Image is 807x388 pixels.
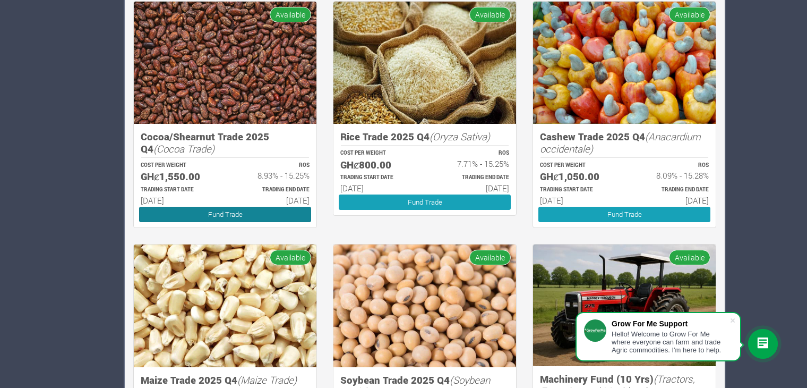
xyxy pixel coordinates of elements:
[134,244,316,367] img: growforme image
[333,2,516,124] img: growforme image
[235,171,310,180] h6: 8.93% - 15.25%
[634,186,709,194] p: Estimated Trading End Date
[469,7,511,22] span: Available
[153,142,214,155] i: (Cocoa Trade)
[141,162,216,170] p: COST PER WEIGHT
[612,330,729,354] div: Hello! Welcome to Grow For Me where everyone can farm and trade Agric commodities. I'm here to help.
[434,174,509,182] p: Estimated Trading End Date
[141,196,216,205] h6: [DATE]
[434,149,509,157] p: ROS
[333,244,516,367] img: growforme image
[237,373,297,386] i: (Maize Trade)
[540,130,701,155] i: (Anacardium occidentale)
[235,186,310,194] p: Estimated Trading End Date
[235,196,310,205] h6: [DATE]
[612,319,729,328] div: Grow For Me Support
[340,183,415,193] h6: [DATE]
[235,162,310,170] p: ROS
[533,2,716,124] img: growforme image
[634,196,709,205] h6: [DATE]
[434,159,509,168] h6: 7.71% - 15.25%
[141,186,216,194] p: Estimated Trading Start Date
[270,250,311,265] span: Available
[340,159,415,171] h5: GHȼ800.00
[340,131,509,143] h5: Rice Trade 2025 Q4
[430,130,490,143] i: (Oryza Sativa)
[634,162,709,170] p: ROS
[339,195,511,210] a: Fund Trade
[540,131,709,155] h5: Cashew Trade 2025 Q4
[540,162,615,170] p: COST PER WEIGHT
[538,207,710,222] a: Fund Trade
[340,174,415,182] p: Estimated Trading Start Date
[434,183,509,193] h6: [DATE]
[469,250,511,265] span: Available
[134,2,316,124] img: growforme image
[634,171,709,180] h6: 8.09% - 15.28%
[540,196,615,205] h6: [DATE]
[540,171,615,183] h5: GHȼ1,050.00
[669,7,710,22] span: Available
[139,207,311,222] a: Fund Trade
[141,374,310,386] h5: Maize Trade 2025 Q4
[540,186,615,194] p: Estimated Trading Start Date
[340,149,415,157] p: COST PER WEIGHT
[533,244,716,366] img: growforme image
[270,7,311,22] span: Available
[141,131,310,155] h5: Cocoa/Shearnut Trade 2025 Q4
[669,250,710,265] span: Available
[141,171,216,183] h5: GHȼ1,550.00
